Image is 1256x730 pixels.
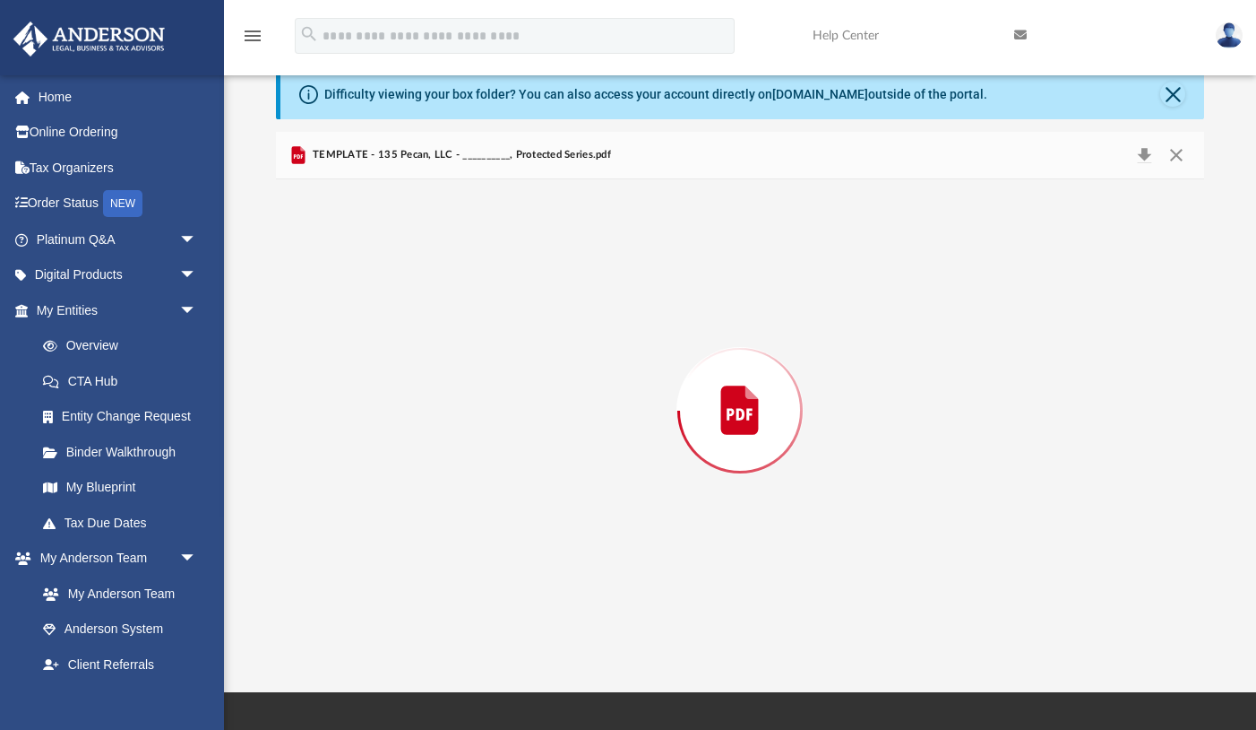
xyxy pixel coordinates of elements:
[309,147,611,163] span: TEMPLATE - 135 Pecan, LLC - __________, Protected Series.pdf
[25,434,224,470] a: Binder Walkthrough
[13,541,215,577] a: My Anderson Teamarrow_drop_down
[25,328,224,364] a: Overview
[179,292,215,329] span: arrow_drop_down
[25,576,206,612] a: My Anderson Team
[242,34,263,47] a: menu
[13,79,224,115] a: Home
[13,115,224,151] a: Online Ordering
[179,222,215,258] span: arrow_drop_down
[1160,143,1192,168] button: Close
[13,186,224,222] a: Order StatusNEW
[25,470,215,506] a: My Blueprint
[1216,22,1243,48] img: User Pic
[1129,143,1161,168] button: Download
[8,22,170,56] img: Anderson Advisors Platinum Portal
[13,150,224,186] a: Tax Organizers
[299,24,319,44] i: search
[103,190,142,217] div: NEW
[25,363,224,399] a: CTA Hub
[13,222,224,257] a: Platinum Q&Aarrow_drop_down
[25,399,224,435] a: Entity Change Request
[25,647,215,682] a: Client Referrals
[772,87,868,101] a: [DOMAIN_NAME]
[179,541,215,578] span: arrow_drop_down
[179,257,215,294] span: arrow_drop_down
[276,132,1205,642] div: Preview
[25,612,215,647] a: Anderson System
[324,85,987,104] div: Difficulty viewing your box folder? You can also access your account directly on outside of the p...
[242,25,263,47] i: menu
[13,292,224,328] a: My Entitiesarrow_drop_down
[25,505,224,541] a: Tax Due Dates
[13,257,224,293] a: Digital Productsarrow_drop_down
[1160,82,1185,107] button: Close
